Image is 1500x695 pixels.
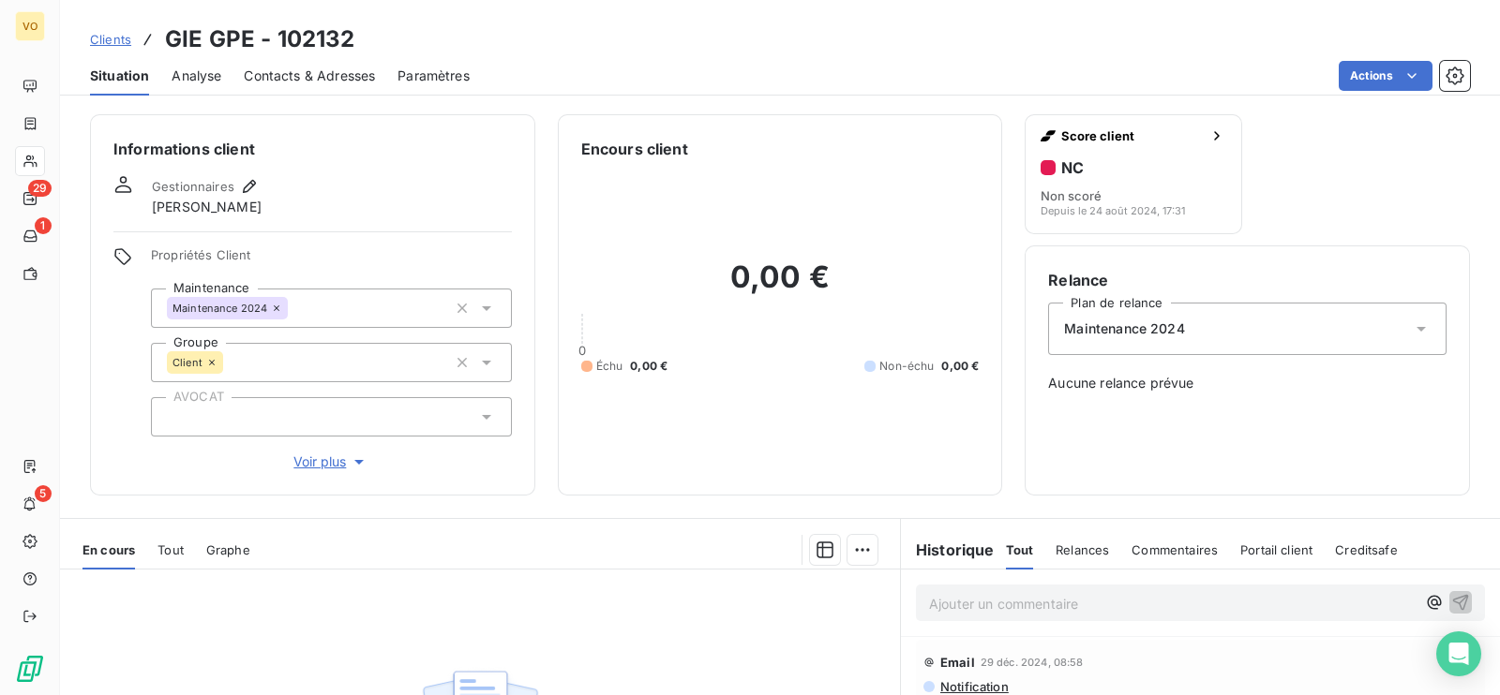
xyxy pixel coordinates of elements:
[90,32,131,47] span: Clients
[152,179,234,194] span: Gestionnaires
[167,408,182,425] input: Ajouter une valeur
[293,452,368,471] span: Voir plus
[1436,631,1481,676] div: Open Intercom Messenger
[90,30,131,49] a: Clients
[1339,61,1432,91] button: Actions
[28,180,52,197] span: 29
[172,67,221,85] span: Analyse
[1132,542,1218,557] span: Commentaires
[157,542,184,557] span: Tout
[206,542,250,557] span: Graphe
[90,67,149,85] span: Situation
[581,259,980,315] h2: 0,00 €
[35,217,52,234] span: 1
[1041,188,1102,203] span: Non scoré
[288,300,303,317] input: Ajouter une valeur
[1041,205,1185,216] span: Depuis le 24 août 2024, 17:31
[223,354,238,371] input: Ajouter une valeur
[1056,542,1109,557] span: Relances
[1335,542,1398,557] span: Creditsafe
[165,22,354,56] h3: GIE GPE - 102132
[151,247,512,274] span: Propriétés Client
[152,198,262,216] span: [PERSON_NAME]
[15,11,45,41] div: VO
[1240,542,1312,557] span: Portail client
[940,655,975,670] span: Email
[981,657,1084,668] span: 29 déc. 2024, 08:58
[113,138,512,160] h6: Informations client
[938,679,1009,694] span: Notification
[15,654,45,684] img: Logo LeanPay
[596,358,623,375] span: Échu
[82,542,135,557] span: En cours
[1006,542,1034,557] span: Tout
[151,451,512,472] button: Voir plus
[941,358,979,375] span: 0,00 €
[578,343,586,358] span: 0
[581,138,688,160] h6: Encours client
[1064,319,1184,338] span: Maintenance 2024
[879,358,934,375] span: Non-échu
[244,67,375,85] span: Contacts & Adresses
[630,358,667,375] span: 0,00 €
[1048,374,1447,392] span: Aucune relance prévue
[1025,114,1241,234] button: Score clientNCNon scoréDepuis le 24 août 2024, 17:31
[1061,128,1201,143] span: Score client
[35,485,52,502] span: 5
[397,67,470,85] span: Paramètres
[1061,158,1084,177] h6: NC
[172,357,202,368] span: Client
[901,539,995,561] h6: Historique
[1048,269,1447,291] h6: Relance
[172,303,267,314] span: Maintenance 2024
